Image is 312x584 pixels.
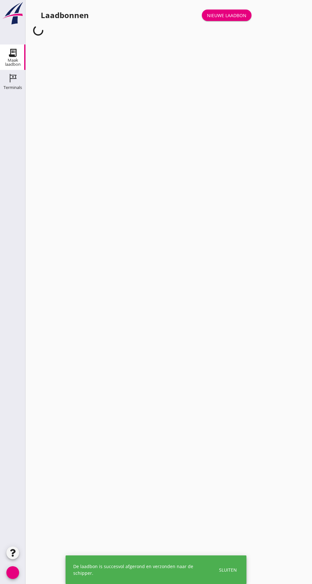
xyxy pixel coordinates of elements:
[217,565,239,575] button: Sluiten
[207,12,246,18] font: Nieuwe laadbon
[73,563,193,576] font: De laadbon is succesvol afgerond en verzonden naar de schipper.
[1,2,24,25] img: logo-small.a267ee39.svg
[202,10,252,21] a: Nieuwe laadbon
[219,567,237,573] font: Sluiten
[41,10,89,20] font: Laadbonnen
[5,57,21,67] font: Maak laadbon
[4,85,22,90] font: Terminals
